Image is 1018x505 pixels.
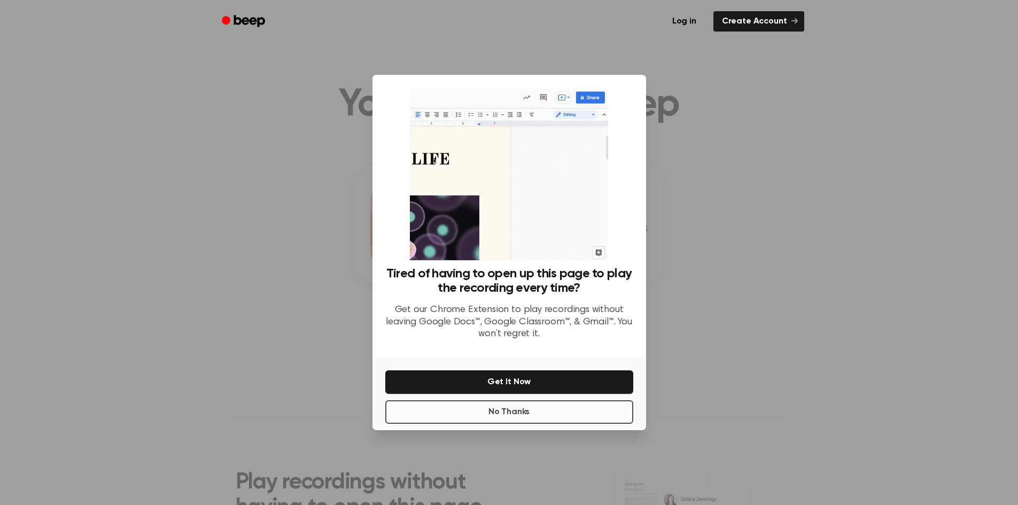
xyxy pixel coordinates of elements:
img: Beep extension in action [410,88,608,260]
h3: Tired of having to open up this page to play the recording every time? [385,267,633,296]
button: No Thanks [385,400,633,424]
button: Get It Now [385,370,633,394]
p: Get our Chrome Extension to play recordings without leaving Google Docs™, Google Classroom™, & Gm... [385,304,633,340]
a: Log in [662,9,707,34]
a: Create Account [713,11,804,32]
a: Beep [214,11,275,32]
